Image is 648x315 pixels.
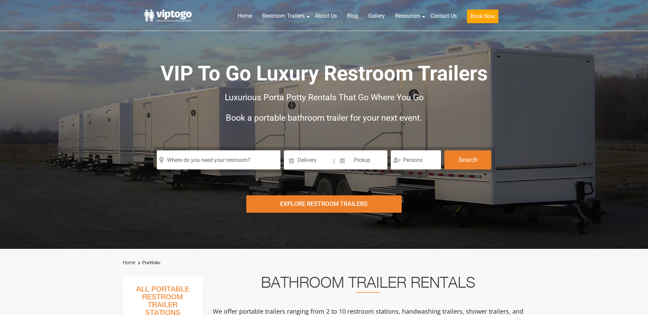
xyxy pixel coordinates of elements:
li: Portfolio [136,259,160,267]
span: VIP To Go Luxury Restroom Trailers [161,61,488,86]
input: Delivery [284,150,333,169]
a: Book Now [462,9,504,27]
button: Search [444,150,491,169]
a: Restroom Trailers [257,9,310,24]
span: Book a portable bathroom trailer for your next event. [226,113,422,123]
a: Home [123,260,135,265]
input: Persons [391,150,441,169]
a: Home [233,9,257,24]
a: About Us [310,9,342,24]
input: Pickup [336,150,388,169]
span: Luxurious Porta Potty Rentals That Go Where You Go [225,92,424,102]
span: | [333,150,335,172]
a: Contact Us [425,9,462,24]
div: Explore Restroom Trailers [246,195,402,213]
h2: Bathroom Trailer Rentals [212,276,524,293]
input: Where do you need your restroom? [157,150,280,169]
a: Resources [390,9,425,24]
a: Gallery [363,9,390,24]
a: Blog [342,9,363,24]
button: Book Now [467,10,498,23]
